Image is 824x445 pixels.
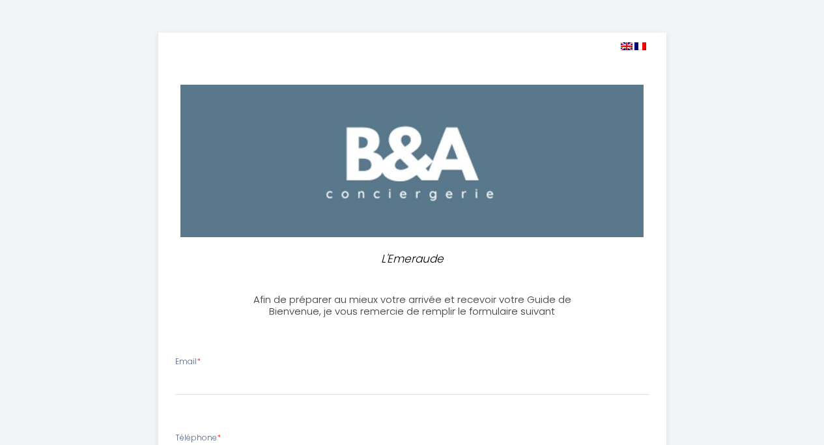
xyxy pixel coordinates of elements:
h3: Afin de préparer au mieux votre arrivée et recevoir votre Guide de Bienvenue, je vous remercie de... [246,294,578,317]
img: fr.png [634,42,646,50]
label: Téléphone [175,432,221,444]
img: en.png [621,42,632,50]
p: L'Emeraude [251,250,572,268]
label: Email [175,356,201,368]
